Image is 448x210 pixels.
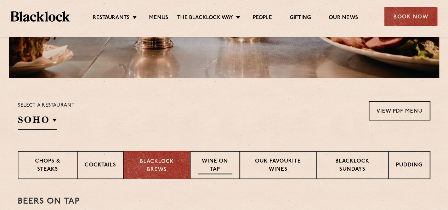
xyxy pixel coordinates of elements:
p: Cocktails [85,161,116,170]
img: BL_Textured_Logo-footer-cropped.svg [11,11,70,21]
p: Our favourite wines [247,158,308,174]
p: Wine on Tap [198,158,232,174]
p: Chops & Steaks [25,158,70,174]
h2: SOHO [18,114,57,130]
a: Our News [329,15,358,22]
a: Gifting [290,15,311,22]
p: Blacklock Brews [131,158,183,174]
a: View PDF Menu [369,101,430,120]
p: Pudding [396,161,423,170]
a: Restaurants [93,15,130,22]
p: Select a restaurant [18,101,75,110]
a: People [253,15,272,22]
p: Blacklock Sundays [324,158,381,174]
a: Menus [149,15,168,22]
a: The Blacklock Way [177,15,233,22]
h3: Beers on tap [18,197,430,206]
div: Book Now [384,7,437,26]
